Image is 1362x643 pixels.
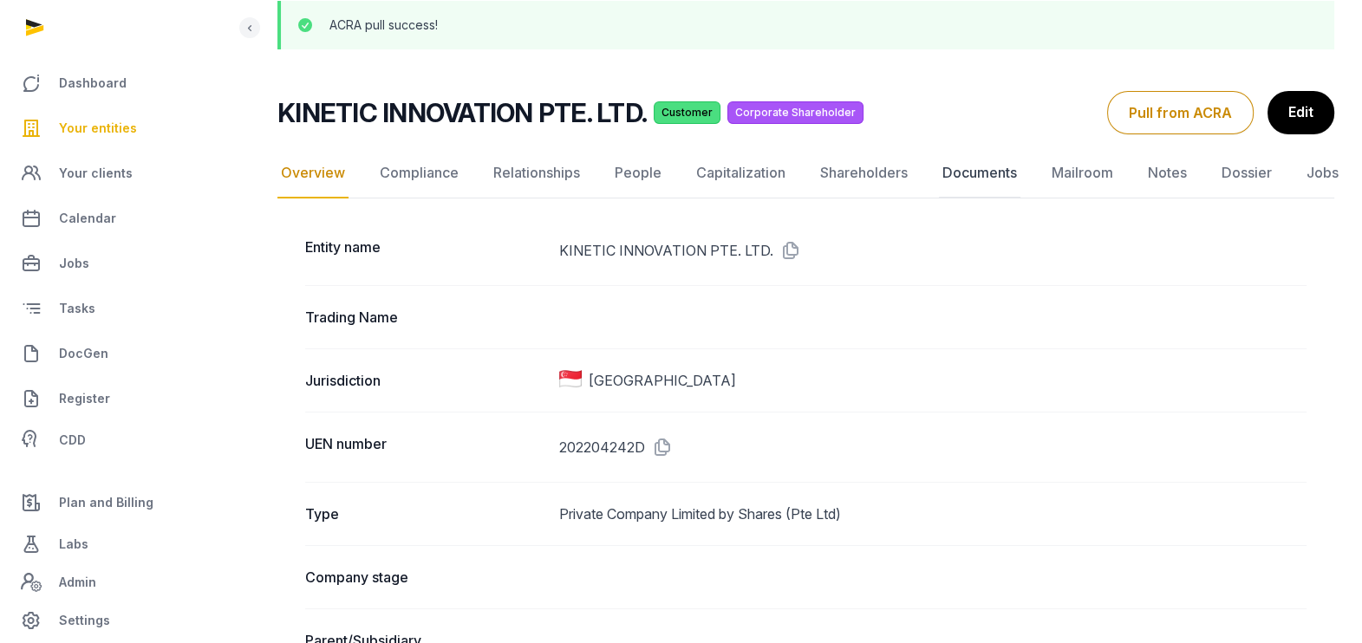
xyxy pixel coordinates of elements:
a: Overview [277,148,349,198]
span: Plan and Billing [59,492,153,513]
span: CDD [59,430,86,451]
dt: UEN number [305,433,545,461]
a: Labs [14,523,235,565]
dt: Entity name [305,237,545,264]
nav: Tabs [277,148,1334,198]
a: Register [14,378,235,419]
dd: Private Company Limited by Shares (Pte Ltd) [559,503,1307,524]
p: ACRA pull success! [329,16,438,34]
a: Jobs [1303,148,1342,198]
span: Settings [59,610,110,631]
span: [GEOGRAPHIC_DATA] [589,370,736,391]
a: Settings [14,600,235,641]
a: Plan and Billing [14,482,235,523]
a: Jobs [14,243,235,284]
span: Customer [654,101,720,124]
dt: Type [305,503,545,524]
dt: Trading Name [305,307,545,328]
a: Dossier [1218,148,1275,198]
a: Calendar [14,198,235,239]
a: Relationships [490,148,583,198]
span: DocGen [59,343,108,364]
span: Tasks [59,298,95,319]
span: Corporate Shareholder [727,101,863,124]
span: Labs [59,534,88,555]
a: Admin [14,565,235,600]
a: Notes [1144,148,1190,198]
a: People [611,148,665,198]
span: Register [59,388,110,409]
span: Your entities [59,118,137,139]
a: Compliance [376,148,462,198]
a: Tasks [14,288,235,329]
a: Documents [939,148,1020,198]
a: Your clients [14,153,235,194]
a: Your entities [14,107,235,149]
a: Dashboard [14,62,235,104]
button: Pull from ACRA [1107,91,1254,134]
a: Shareholders [817,148,911,198]
span: Jobs [59,253,89,274]
span: Admin [59,572,96,593]
a: Mailroom [1048,148,1117,198]
span: Calendar [59,208,116,229]
dd: KINETIC INNOVATION PTE. LTD. [559,237,1307,264]
span: Dashboard [59,73,127,94]
dt: Jurisdiction [305,370,545,391]
dd: 202204242D [559,433,1307,461]
a: Edit [1268,91,1334,134]
dt: Company stage [305,567,545,588]
h2: KINETIC INNOVATION PTE. LTD. [277,97,647,128]
a: Capitalization [693,148,789,198]
a: DocGen [14,333,235,374]
span: Your clients [59,163,133,184]
a: CDD [14,423,235,458]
